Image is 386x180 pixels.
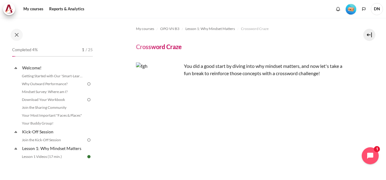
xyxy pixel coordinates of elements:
[3,3,18,15] a: Architeck Architeck
[20,161,86,168] a: Lesson 1 Summary
[160,26,179,32] span: OPO VN B3
[13,145,19,152] span: Collapse
[343,3,359,15] a: Level #1
[82,47,84,53] span: 1
[12,56,15,57] div: 4%
[13,65,19,71] span: Collapse
[21,128,86,136] a: Kick-Off Session
[86,97,92,102] img: To do
[160,25,179,32] a: OPO VN B3
[20,72,86,80] a: Getting Started with Our 'Smart-Learning' Platform
[20,112,86,119] a: Your Most Important "Faces & Places"
[20,80,86,88] a: Why Outward Performance?
[86,81,92,87] img: To do
[371,3,383,15] span: DN
[346,3,356,15] div: Level #1
[185,26,235,32] span: Lesson 1: Why Mindset Matters
[185,25,235,32] a: Lesson 1: Why Mindset Matters
[20,120,86,127] a: Your Buddy Group!
[241,25,269,32] a: Crossword Craze
[20,153,86,160] a: Lesson 1 Videos (17 min.)
[136,43,182,51] h4: Crossword Craze
[371,3,383,15] a: User menu
[86,137,92,143] img: To do
[86,47,93,53] span: / 25
[241,26,269,32] span: Crossword Craze
[86,154,92,159] img: Done
[20,104,86,111] a: Join the Sharing Community
[359,5,368,14] button: Languages
[136,24,343,34] nav: Navigation bar
[12,47,38,53] span: Completed 4%
[21,3,46,15] a: My courses
[20,88,86,95] a: Mindset Survey: Where am I?
[184,63,342,76] span: You did a good start by diving into why mindset matters, and now let's take a fun break to reinfo...
[47,3,86,15] a: Reports & Analytics
[334,5,343,14] div: Show notification window with no new notifications
[21,144,86,152] a: Lesson 1: Why Mindset Matters
[136,62,181,108] img: fgh
[21,64,86,72] a: Welcome!
[5,5,13,14] img: Architeck
[13,129,19,135] span: Collapse
[136,25,154,32] a: My courses
[20,136,86,144] a: Join the Kick-Off Session
[20,96,86,103] a: Download Your Workbook
[136,26,154,32] span: My courses
[346,4,356,15] img: Level #1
